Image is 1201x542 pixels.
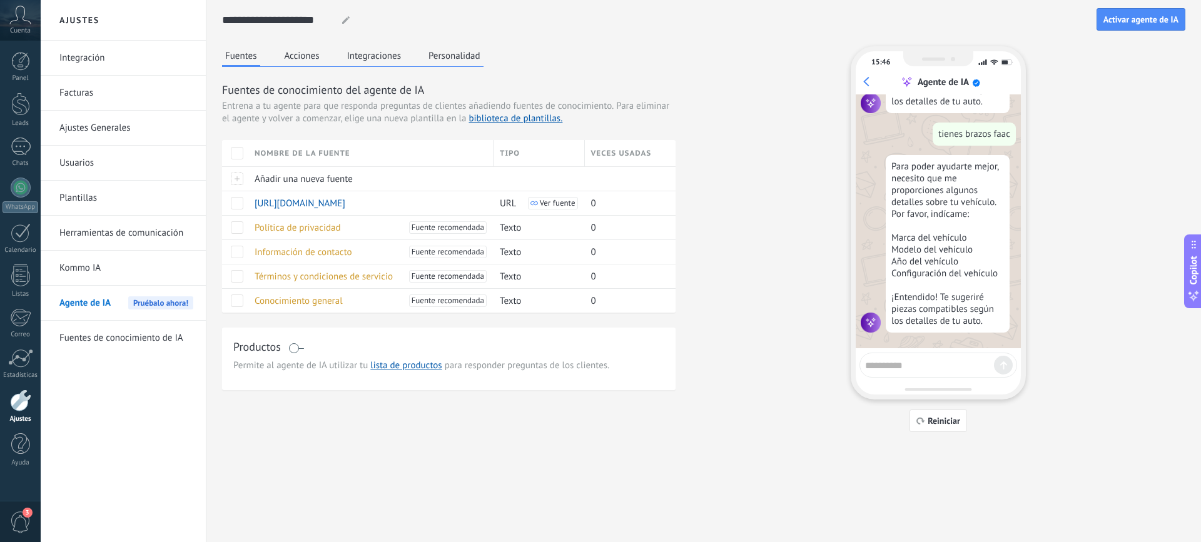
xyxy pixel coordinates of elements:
[540,199,575,208] span: Ver fuente
[591,271,596,283] span: 0
[500,295,521,307] span: Texto
[3,159,39,168] div: Chats
[41,41,206,76] li: Integración
[41,111,206,146] li: Ajustes Generales
[41,251,206,286] li: Kommo IA
[469,113,562,124] a: biblioteca de plantillas.
[59,216,193,251] a: Herramientas de comunicación
[248,264,487,288] div: Términos y condiciones de servicio
[928,416,960,425] span: Reiniciar
[222,82,676,98] h3: Fuentes de conocimiento del agente de IA
[494,289,579,313] div: Texto
[3,74,39,83] div: Panel
[233,359,664,372] span: Permite al agente de IA utilizar tu para responder preguntas de los clientes.
[494,216,579,239] div: Texto
[128,296,193,309] span: Pruébalo ahora!
[59,251,193,286] a: Kommo IA
[585,264,667,288] div: 0
[494,191,579,215] div: URL
[585,289,667,313] div: 0
[591,295,596,307] span: 0
[59,181,193,216] a: Plantillas
[41,216,206,251] li: Herramientas de comunicación
[255,198,345,209] span: [URL][DOMAIN_NAME]
[585,191,667,215] div: 0
[59,286,193,321] a: Agente de IA Pruébalo ahora!
[585,240,667,264] div: 0
[41,286,206,321] li: Agente de IA
[494,140,584,166] div: Tipo
[370,359,442,371] a: lista de productos
[222,46,260,67] button: Fuentes
[59,146,193,181] a: Usuarios
[3,331,39,339] div: Correo
[3,371,39,379] div: Estadísticas
[591,246,596,258] span: 0
[500,198,516,209] span: URL
[3,201,38,213] div: WhatsApp
[500,246,521,258] span: Texto
[281,46,323,65] button: Acciones
[1097,8,1185,31] button: Activar agente de IA
[500,271,521,283] span: Texto
[933,123,1016,146] div: tienes brazos faac
[59,41,193,76] a: Integración
[248,240,487,264] div: Información de contacto
[918,76,969,88] div: Agente de IA
[255,222,341,234] span: Política de privacidad
[3,119,39,128] div: Leads
[412,270,484,283] span: Fuente recomendada
[3,459,39,467] div: Ayuda
[861,93,881,113] img: agent icon
[861,313,881,333] img: agent icon
[10,27,31,35] span: Cuenta
[248,289,487,313] div: Conocimiento general
[23,508,33,518] span: 3
[59,286,111,321] span: Agente de IA
[222,100,669,124] span: Para eliminar el agente y volver a comenzar, elige una nueva plantilla en la
[248,140,493,166] div: Nombre de la fuente
[248,216,487,239] div: Política de privacidad
[344,46,405,65] button: Integraciones
[41,76,206,111] li: Facturas
[886,155,1010,333] div: Para poder ayudarte mejor, necesito que me proporciones algunos detalles sobre tu vehículo. Por f...
[591,222,596,234] span: 0
[412,294,484,307] span: Fuente recomendada
[3,290,39,298] div: Listas
[494,240,579,264] div: Texto
[1187,256,1200,284] span: Copilot
[255,246,352,258] span: Información de contacto
[910,409,967,432] button: Reiniciar
[591,198,596,209] span: 0
[59,76,193,111] a: Facturas
[41,181,206,216] li: Plantillas
[41,146,206,181] li: Usuarios
[255,271,393,283] span: Términos y condiciones de servicio
[248,191,487,215] div: https://www.parmor.co/
[255,295,343,307] span: Conocimiento general
[59,111,193,146] a: Ajustes Generales
[41,321,206,355] li: Fuentes de conocimiento de IA
[412,246,484,258] span: Fuente recomendada
[59,321,193,356] a: Fuentes de conocimiento de IA
[500,222,521,234] span: Texto
[3,415,39,423] div: Ajustes
[222,100,614,113] span: Entrena a tu agente para que responda preguntas de clientes añadiendo fuentes de conocimiento.
[1103,15,1178,24] span: Activar agente de IA
[233,339,281,354] h3: Productos
[494,264,579,288] div: Texto
[585,216,667,239] div: 0
[255,173,353,185] span: Añadir una nueva fuente
[3,246,39,254] div: Calendario
[412,221,484,234] span: Fuente recomendada
[585,140,676,166] div: Veces usadas
[871,58,890,67] div: 15:46
[425,46,484,65] button: Personalidad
